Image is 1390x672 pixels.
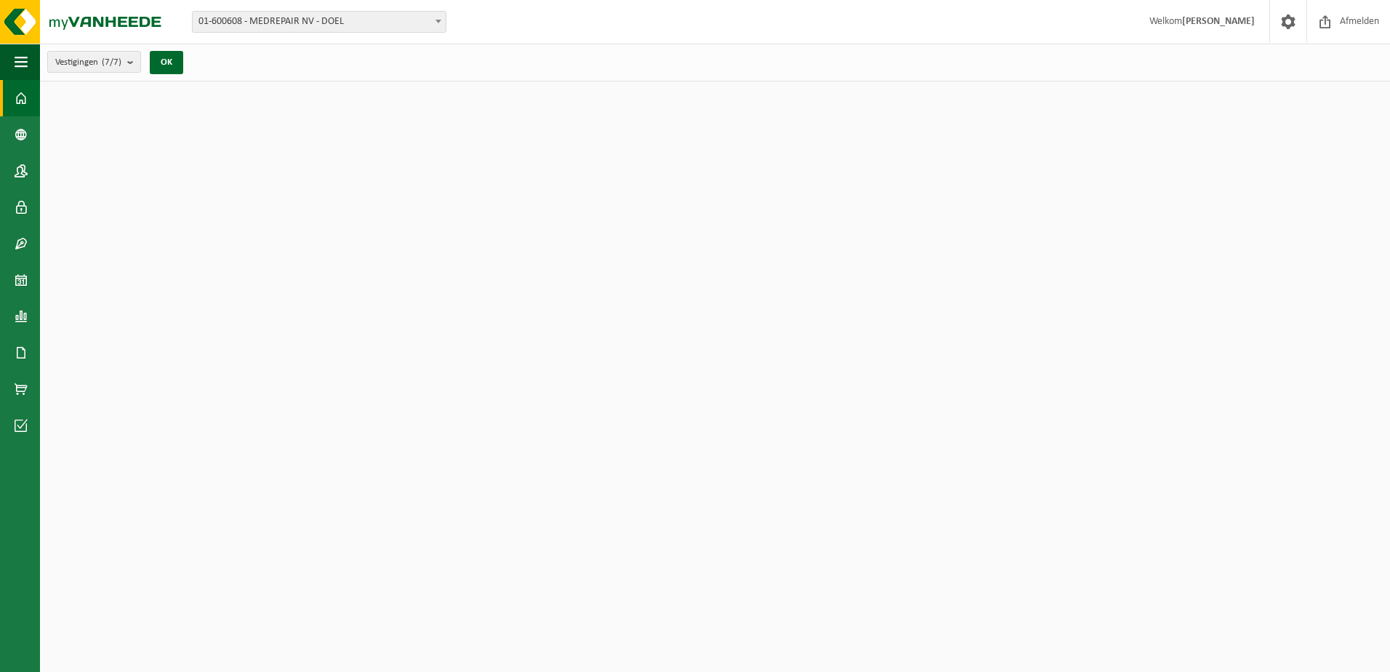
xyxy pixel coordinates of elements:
span: Vestigingen [55,52,121,73]
strong: [PERSON_NAME] [1182,16,1255,27]
button: OK [150,51,183,74]
span: 01-600608 - MEDREPAIR NV - DOEL [192,11,446,33]
count: (7/7) [102,57,121,67]
span: 01-600608 - MEDREPAIR NV - DOEL [193,12,446,32]
button: Vestigingen(7/7) [47,51,141,73]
